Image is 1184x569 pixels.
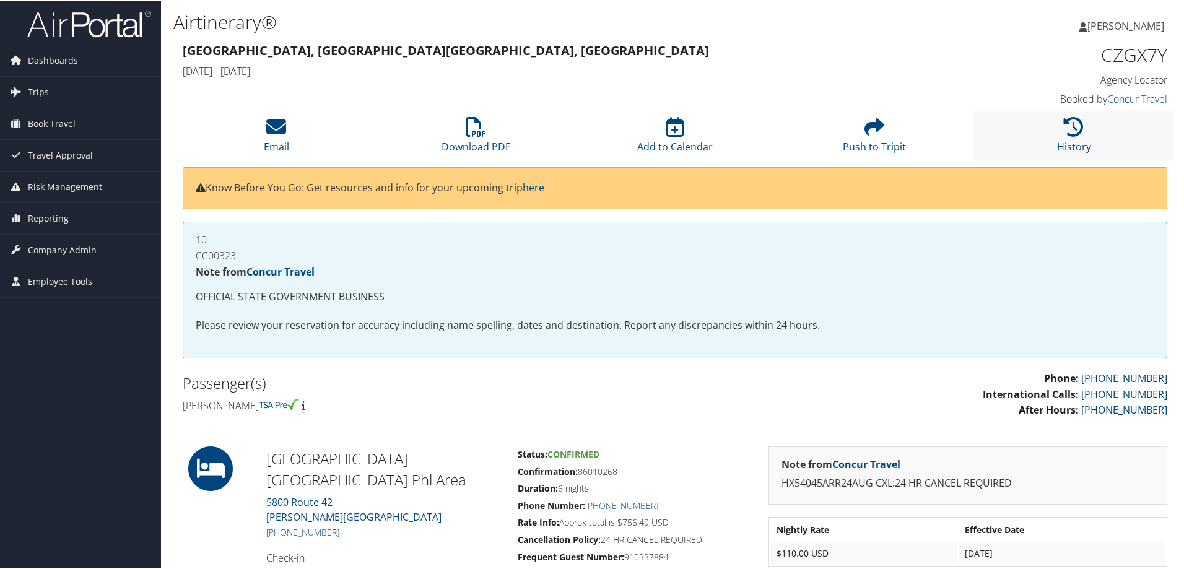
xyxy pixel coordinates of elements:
[770,541,957,563] td: $110.00 USD
[246,264,315,277] a: Concur Travel
[183,397,666,411] h4: [PERSON_NAME]
[196,250,1154,259] h4: CC00323
[1081,386,1167,400] a: [PHONE_NUMBER]
[547,447,599,459] span: Confirmed
[935,91,1167,105] h4: Booked by
[518,550,749,562] h5: 910337884
[518,532,601,544] strong: Cancellation Policy:
[1044,370,1079,384] strong: Phone:
[28,107,76,138] span: Book Travel
[1079,6,1177,43] a: [PERSON_NAME]
[28,44,78,75] span: Dashboards
[266,550,498,563] h4: Check-in
[28,265,92,296] span: Employee Tools
[28,76,49,106] span: Trips
[781,456,900,470] strong: Note from
[28,233,97,264] span: Company Admin
[266,525,339,537] a: [PHONE_NUMBER]
[264,123,289,152] a: Email
[1107,91,1167,105] a: Concur Travel
[518,550,624,562] strong: Frequent Guest Number:
[259,397,299,409] img: tsa-precheck.png
[28,202,69,233] span: Reporting
[266,494,442,523] a: 5800 Route 42[PERSON_NAME][GEOGRAPHIC_DATA]
[183,41,709,58] strong: [GEOGRAPHIC_DATA], [GEOGRAPHIC_DATA] [GEOGRAPHIC_DATA], [GEOGRAPHIC_DATA]
[518,532,749,545] h5: 24 HR CANCEL REQUIRED
[518,515,749,528] h5: Approx total is $756.49 USD
[832,456,900,470] a: Concur Travel
[518,481,558,493] strong: Duration:
[196,288,1154,304] p: OFFICIAL STATE GOVERNMENT BUSINESS
[518,498,585,510] strong: Phone Number:
[183,371,666,393] h2: Passenger(s)
[196,316,1154,332] p: Please review your reservation for accuracy including name spelling, dates and destination. Repor...
[1087,18,1164,32] span: [PERSON_NAME]
[442,123,510,152] a: Download PDF
[28,170,102,201] span: Risk Management
[28,139,93,170] span: Travel Approval
[959,541,1165,563] td: [DATE]
[983,386,1079,400] strong: International Calls:
[781,474,1154,490] p: HX54045ARR24AUG CXL:24 HR CANCEL REQUIRED
[585,498,658,510] a: [PHONE_NUMBER]
[518,481,749,493] h5: 6 nights
[959,518,1165,540] th: Effective Date
[196,179,1154,195] p: Know Before You Go: Get resources and info for your upcoming trip
[266,447,498,489] h2: [GEOGRAPHIC_DATA] [GEOGRAPHIC_DATA] Phl Area
[1081,402,1167,415] a: [PHONE_NUMBER]
[770,518,957,540] th: Nightly Rate
[935,41,1167,67] h1: CZGX7Y
[1019,402,1079,415] strong: After Hours:
[518,464,749,477] h5: 86010268
[518,464,578,476] strong: Confirmation:
[27,8,151,37] img: airportal-logo.png
[196,233,1154,243] h4: 10
[935,72,1167,85] h4: Agency Locator
[843,123,906,152] a: Push to Tripit
[196,264,315,277] strong: Note from
[1081,370,1167,384] a: [PHONE_NUMBER]
[173,8,842,34] h1: Airtinerary®
[518,447,547,459] strong: Status:
[183,63,916,77] h4: [DATE] - [DATE]
[637,123,713,152] a: Add to Calendar
[1057,123,1091,152] a: History
[518,515,559,527] strong: Rate Info:
[523,180,544,193] a: here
